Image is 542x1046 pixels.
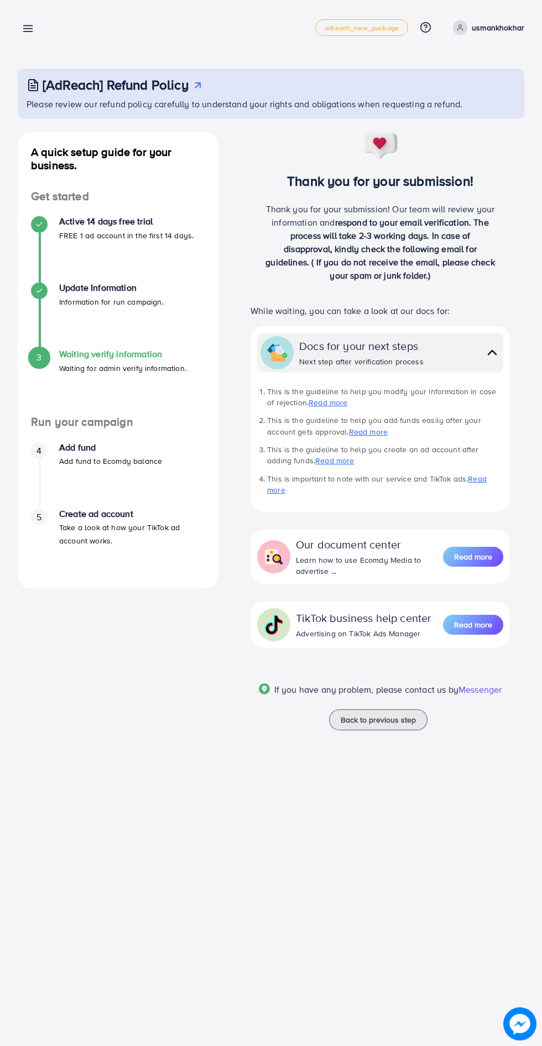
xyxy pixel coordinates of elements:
[503,1007,536,1040] img: image
[449,20,524,35] a: usmankhokhar
[265,202,496,282] p: Thank you for your submission! Our team will review your information and
[315,19,408,36] a: adreach_new_package
[18,145,218,172] h4: A quick setup guide for your business.
[59,454,162,468] p: Add fund to Ecomdy balance
[484,344,500,360] img: collapse
[341,714,416,725] span: Back to previous step
[59,295,164,308] p: Information for run campaign.
[349,426,388,437] a: Read more
[299,356,424,367] div: Next step after verification process
[362,132,399,160] img: success
[18,216,218,283] li: Active 14 days free trial
[267,415,503,437] li: This is the guideline to help you add funds easily after your account gets approval.
[454,551,492,562] span: Read more
[59,216,194,227] h4: Active 14 days free trial
[454,619,492,630] span: Read more
[443,546,503,568] a: Read more
[59,521,205,547] p: Take a look at how your TikTok ad account works.
[296,555,443,577] div: Learn how to use Ecomdy Media to advertise ...
[37,511,41,524] span: 5
[264,547,284,567] img: collapse
[472,21,524,34] p: usmankhokhar
[443,547,503,567] button: Read more
[267,473,487,495] a: Read more
[267,473,503,496] li: This is important to note with our service and TikTok ads.
[59,283,164,293] h4: Update Information
[18,415,218,429] h4: Run your campaign
[264,615,284,635] img: collapse
[309,397,347,408] a: Read more
[267,386,503,409] li: This is the guideline to help you modify your information in case of rejection.
[18,509,218,575] li: Create ad account
[37,351,41,364] span: 3
[299,338,424,354] div: Docs for your next steps
[259,683,270,694] img: Popup guide
[59,229,194,242] p: FREE 1 ad account in the first 14 days.
[267,444,503,467] li: This is the guideline to help you create an ad account after adding funds.
[18,442,218,509] li: Add fund
[59,509,205,519] h4: Create ad account
[458,683,502,695] span: Messenger
[274,683,458,695] span: If you have any problem, please contact us by
[315,455,354,466] a: Read more
[267,343,287,363] img: collapse
[18,190,218,203] h4: Get started
[296,610,431,626] div: TikTok business help center
[59,442,162,453] h4: Add fund
[265,216,494,281] span: respond to your email verification. The process will take 2-3 working days. In case of disapprova...
[37,444,41,457] span: 4
[296,628,431,639] div: Advertising on TikTok Ads Manager
[236,173,524,189] h3: Thank you for your submission!
[296,536,443,552] div: Our document center
[443,614,503,636] a: Read more
[43,77,189,93] h3: [AdReach] Refund Policy
[59,349,186,359] h4: Waiting verify information
[18,283,218,349] li: Update Information
[27,97,518,111] p: Please review our refund policy carefully to understand your rights and obligations when requesti...
[251,304,510,317] p: While waiting, you can take a look at our docs for:
[325,24,399,32] span: adreach_new_package
[329,709,428,730] button: Back to previous step
[59,362,186,375] p: Waiting for admin verify information.
[443,615,503,635] button: Read more
[18,349,218,415] li: Waiting verify information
